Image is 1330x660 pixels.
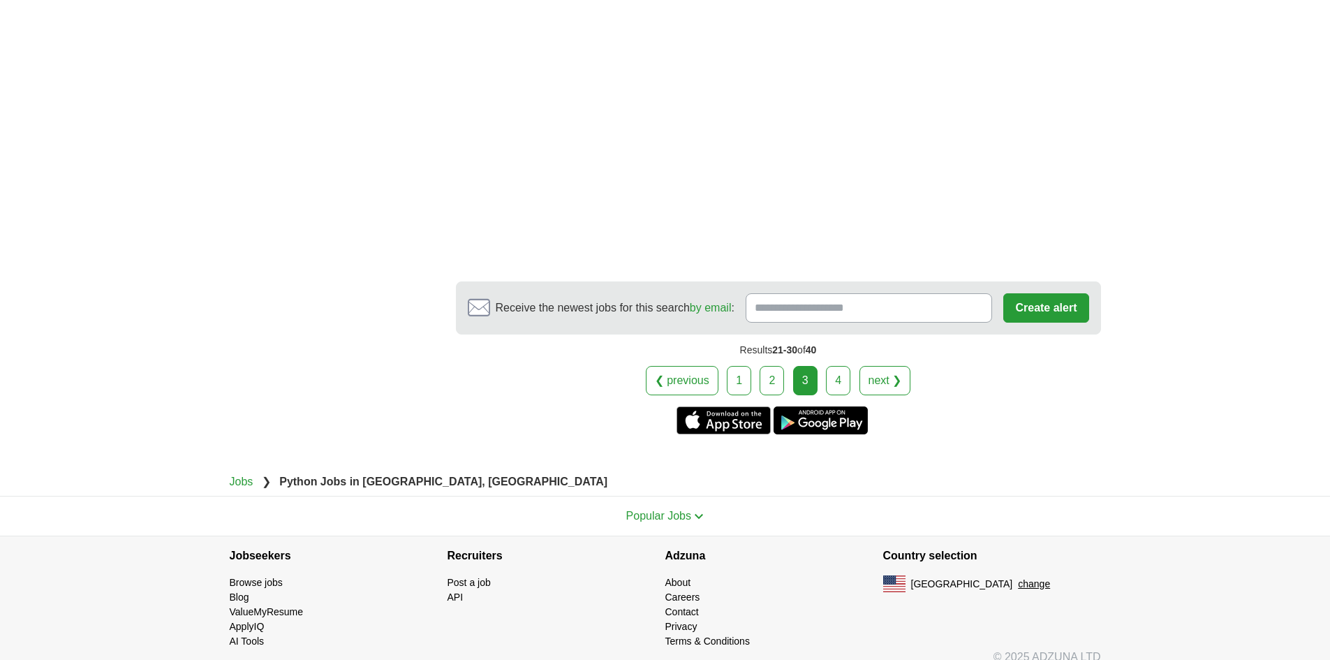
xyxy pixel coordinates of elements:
a: ValueMyResume [230,606,304,617]
a: Blog [230,592,249,603]
a: Get the Android app [774,406,868,434]
div: 3 [793,366,818,395]
div: Results of [456,335,1101,366]
button: change [1018,577,1050,592]
img: toggle icon [694,513,704,520]
a: 2 [760,366,784,395]
a: ❮ previous [646,366,718,395]
strong: Python Jobs in [GEOGRAPHIC_DATA], [GEOGRAPHIC_DATA] [279,476,607,487]
a: Jobs [230,476,253,487]
a: Post a job [448,577,491,588]
a: 1 [727,366,751,395]
a: Browse jobs [230,577,283,588]
a: Contact [665,606,699,617]
a: Get the iPhone app [677,406,771,434]
h4: Country selection [883,536,1101,575]
img: US flag [883,575,906,592]
a: 4 [826,366,850,395]
a: next ❯ [859,366,911,395]
a: About [665,577,691,588]
span: [GEOGRAPHIC_DATA] [911,577,1013,592]
button: Create alert [1003,293,1088,323]
a: Terms & Conditions [665,636,750,647]
span: Receive the newest jobs for this search : [496,300,734,316]
a: Privacy [665,621,697,632]
span: 40 [806,344,817,355]
span: 21-30 [772,344,797,355]
a: API [448,592,464,603]
a: Careers [665,592,700,603]
a: by email [690,302,732,314]
a: ApplyIQ [230,621,265,632]
span: ❯ [262,476,271,487]
span: Popular Jobs [626,510,691,522]
a: AI Tools [230,636,265,647]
